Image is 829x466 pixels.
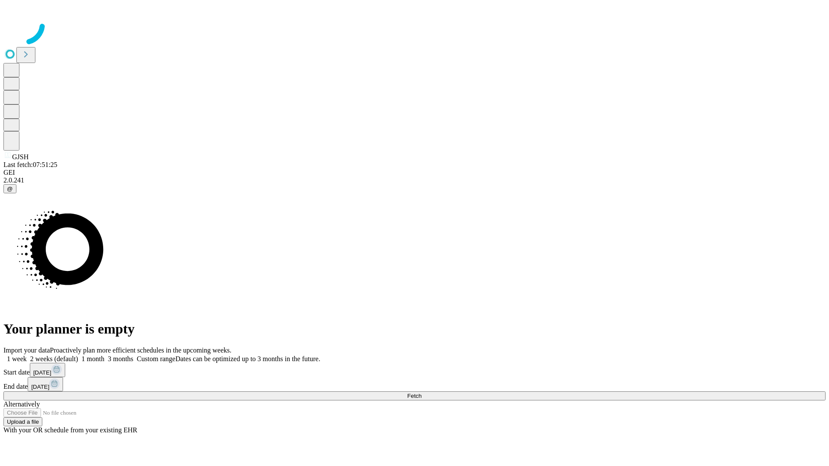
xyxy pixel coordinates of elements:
[7,355,27,362] span: 1 week
[3,161,57,168] span: Last fetch: 07:51:25
[30,355,78,362] span: 2 weeks (default)
[30,363,65,377] button: [DATE]
[31,384,49,390] span: [DATE]
[3,363,826,377] div: Start date
[3,377,826,391] div: End date
[33,369,51,376] span: [DATE]
[12,153,28,161] span: GJSH
[3,417,42,426] button: Upload a file
[82,355,104,362] span: 1 month
[50,346,231,354] span: Proactively plan more efficient schedules in the upcoming weeks.
[3,184,16,193] button: @
[3,169,826,176] div: GEI
[175,355,320,362] span: Dates can be optimized up to 3 months in the future.
[3,176,826,184] div: 2.0.241
[3,426,137,434] span: With your OR schedule from your existing EHR
[7,186,13,192] span: @
[28,377,63,391] button: [DATE]
[3,391,826,400] button: Fetch
[3,321,826,337] h1: Your planner is empty
[3,400,40,408] span: Alternatively
[108,355,133,362] span: 3 months
[407,393,421,399] span: Fetch
[3,346,50,354] span: Import your data
[137,355,175,362] span: Custom range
